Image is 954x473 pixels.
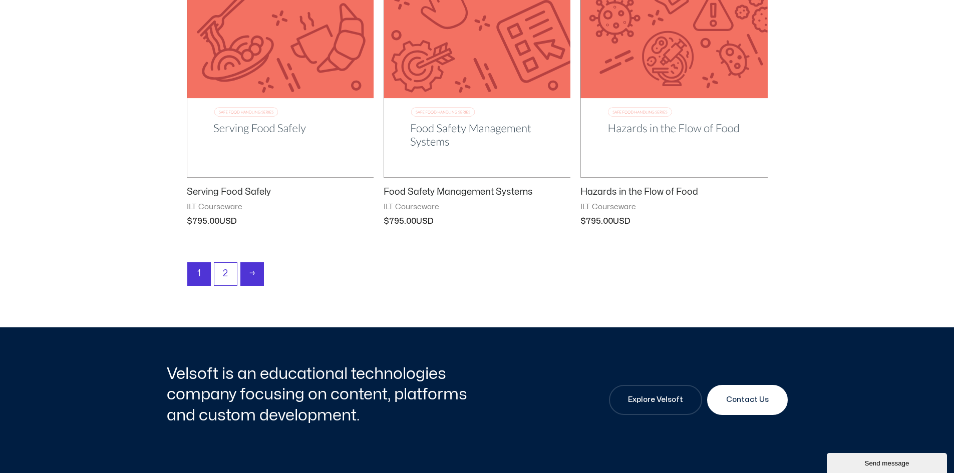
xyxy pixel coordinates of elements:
h2: Hazards in the Flow of Food [580,186,767,198]
h2: Food Safety Management Systems [384,186,570,198]
a: Food Safety Management Systems [384,186,570,202]
a: → [241,263,263,285]
span: Page 1 [188,263,210,285]
span: Contact Us [726,394,769,406]
span: $ [384,217,389,225]
a: Serving Food Safely [187,186,374,202]
a: Explore Velsoft [609,385,702,415]
span: $ [187,217,192,225]
a: Contact Us [707,385,788,415]
a: Hazards in the Flow of Food [580,186,767,202]
h2: Velsoft is an educational technologies company focusing on content, platforms and custom developm... [167,363,475,426]
span: Explore Velsoft [628,394,683,406]
span: ILT Courseware [187,202,374,212]
h2: Serving Food Safely [187,186,374,198]
nav: Product Pagination [187,262,768,291]
iframe: chat widget [827,451,949,473]
span: ILT Courseware [384,202,570,212]
bdi: 795.00 [384,217,416,225]
span: ILT Courseware [580,202,767,212]
a: Page 2 [214,263,237,285]
bdi: 795.00 [187,217,219,225]
span: $ [580,217,586,225]
bdi: 795.00 [580,217,613,225]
